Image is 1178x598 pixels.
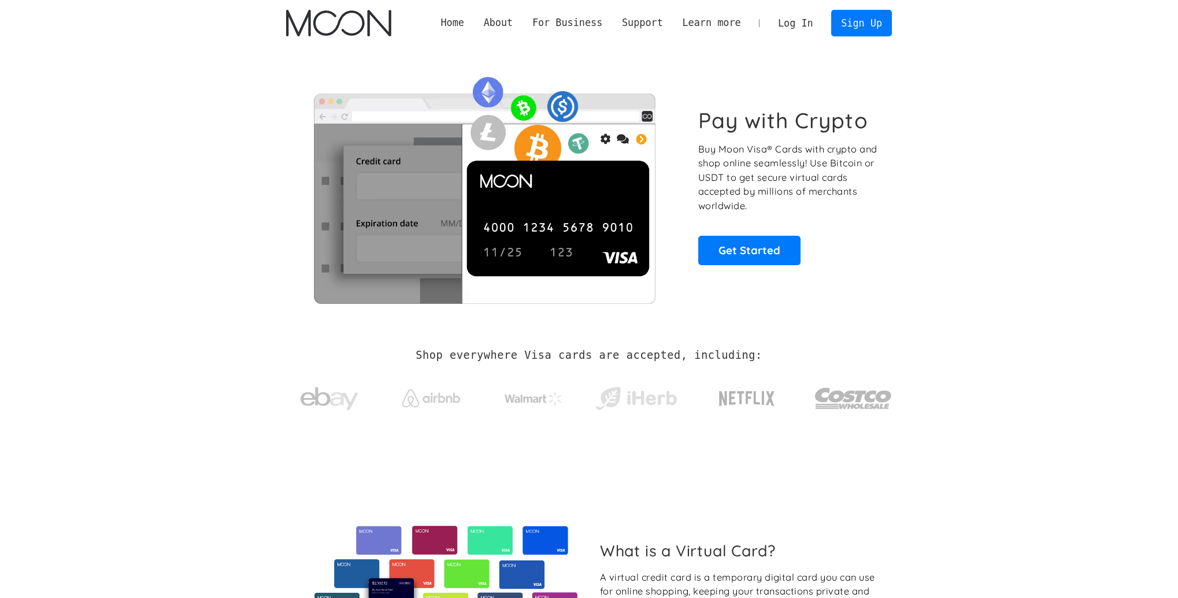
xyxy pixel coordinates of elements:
[814,377,892,420] img: Costco
[523,16,612,30] div: For Business
[286,10,391,36] a: home
[831,10,891,36] a: Sign Up
[622,16,663,30] div: Support
[814,365,892,426] a: Costco
[474,16,523,30] div: About
[505,392,562,406] img: Walmart
[593,372,679,419] a: iHerb
[673,16,751,30] div: Learn more
[698,142,879,213] p: Buy Moon Visa® Cards with crypto and shop online seamlessly! Use Bitcoin or USDT to get secure vi...
[286,69,682,303] img: Moon Cards let you spend your crypto anywhere Visa is accepted.
[301,381,358,417] img: ebay
[695,373,799,419] a: Netflix
[286,10,391,36] img: Moon Logo
[388,378,475,413] a: Airbnb
[491,380,577,411] a: Walmart
[600,541,883,560] h2: What is a Virtual Card?
[682,16,740,30] div: Learn more
[698,236,801,265] a: Get Started
[402,389,460,407] img: Airbnb
[416,349,762,362] h2: Shop everywhere Visa cards are accepted, including:
[484,16,513,30] div: About
[768,10,823,36] a: Log In
[718,384,776,413] img: Netflix
[698,107,868,133] h1: Pay with Crypto
[431,16,474,30] a: Home
[286,369,372,423] a: ebay
[612,16,672,30] div: Support
[532,16,602,30] div: For Business
[593,384,679,414] img: iHerb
